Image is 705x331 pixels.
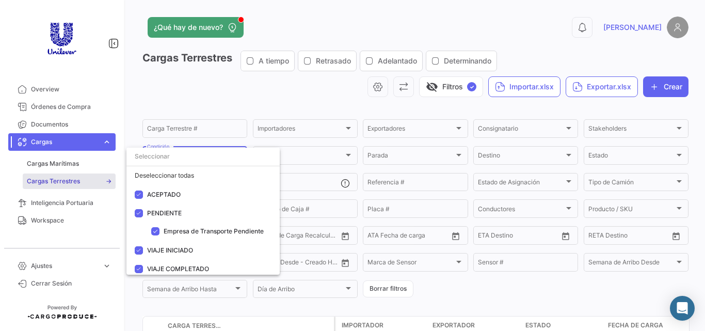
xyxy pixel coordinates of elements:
[147,246,193,254] span: VIAJE INICIADO
[126,147,280,166] input: dropdown search
[126,166,280,185] div: Deseleccionar todas
[147,191,181,198] span: ACEPTADO
[670,296,695,321] div: Abrir Intercom Messenger
[164,227,264,235] span: Empresa de Transporte Pendiente
[147,209,182,217] span: PENDIENTE
[147,265,209,273] span: VIAJE COMPLETADO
